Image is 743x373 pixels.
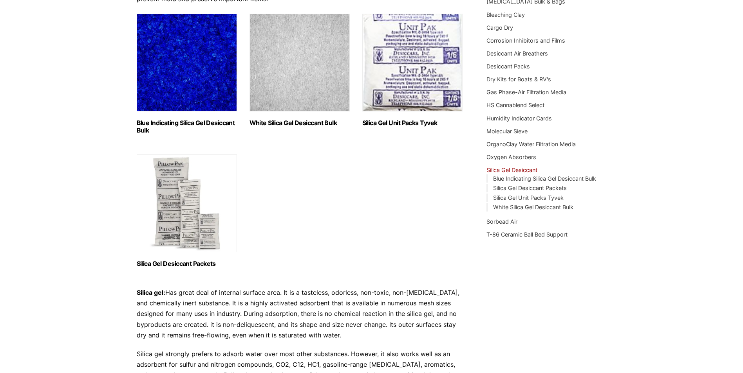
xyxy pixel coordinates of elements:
[486,76,551,82] a: Dry Kits for Boats & RV's
[486,24,513,31] a: Cargo Dry
[486,167,537,173] a: Silica Gel Desiccant
[137,119,237,134] h2: Blue Indicating Silica Gel Desiccant Bulk
[137,154,237,252] img: Silica Gel Desiccant Packets
[137,289,165,296] strong: Silica gel:
[362,119,463,127] h2: Silica Gel Unit Packs Tyvek
[493,185,567,191] a: Silica Gel Desiccant Packets
[137,287,463,341] p: Has great deal of internal surface area. It is a tasteless, odorless, non-toxic, non-[MEDICAL_DAT...
[137,260,237,267] h2: Silica Gel Desiccant Packets
[486,63,530,70] a: Desiccant Packs
[493,194,564,201] a: Silica Gel Unit Packs Tyvek
[486,141,576,147] a: OrganoClay Water Filtration Media
[137,14,237,134] a: Visit product category Blue Indicating Silica Gel Desiccant Bulk
[486,231,568,238] a: T-86 Ceramic Ball Bed Support
[137,154,237,267] a: Visit product category Silica Gel Desiccant Packets
[249,14,350,127] a: Visit product category White Silica Gel Desiccant Bulk
[486,102,544,108] a: HS Cannablend Select
[486,218,517,225] a: Sorbead Air
[362,14,463,111] img: Silica Gel Unit Packs Tyvek
[362,14,463,127] a: Visit product category Silica Gel Unit Packs Tyvek
[249,14,350,111] img: White Silica Gel Desiccant Bulk
[486,154,536,160] a: Oxygen Absorbers
[493,175,596,182] a: Blue Indicating Silica Gel Desiccant Bulk
[249,119,350,127] h2: White Silica Gel Desiccant Bulk
[486,11,525,18] a: Bleaching Clay
[486,89,566,95] a: Gas Phase-Air Filtration Media
[493,204,573,210] a: White Silica Gel Desiccant Bulk
[486,115,552,122] a: Humidity Indicator Cards
[486,128,528,134] a: Molecular Sieve
[486,37,565,44] a: Corrosion Inhibitors and Films
[137,14,237,111] img: Blue Indicating Silica Gel Desiccant Bulk
[486,50,548,57] a: Desiccant Air Breathers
